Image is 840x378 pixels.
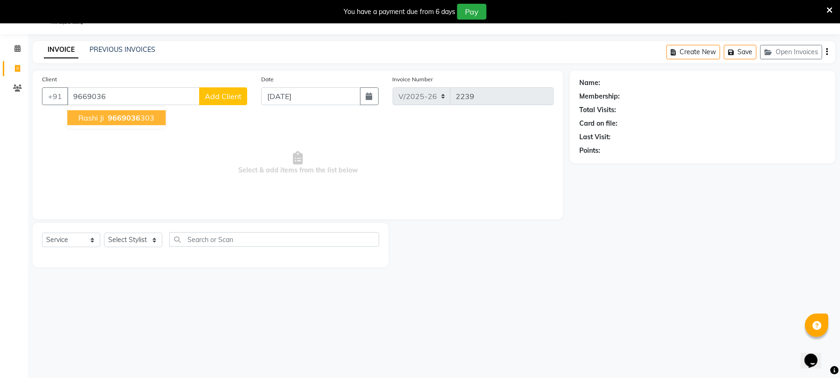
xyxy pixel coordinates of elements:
[579,92,620,101] div: Membership:
[169,232,379,247] input: Search or Scan
[344,7,455,17] div: You have a payment due from 6 days
[393,75,433,84] label: Invoice Number
[760,45,822,59] button: Open Invoices
[579,119,618,128] div: Card on file:
[261,75,274,84] label: Date
[579,105,616,115] div: Total Visits:
[90,45,155,54] a: PREVIOUS INVOICES
[106,113,154,122] ngb-highlight: 303
[666,45,720,59] button: Create New
[42,87,68,105] button: +91
[44,42,78,58] a: INVOICE
[801,341,831,369] iframe: chat widget
[579,146,600,156] div: Points:
[199,87,247,105] button: Add Client
[108,113,140,122] span: 9669036
[579,132,611,142] div: Last Visit:
[724,45,757,59] button: Save
[205,92,242,101] span: Add Client
[42,116,554,210] span: Select & add items from the list below
[78,113,104,122] span: rashi ji
[579,78,600,88] div: Name:
[67,87,200,105] input: Search by Name/Mobile/Email/Code
[42,75,57,84] label: Client
[457,4,486,20] button: Pay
